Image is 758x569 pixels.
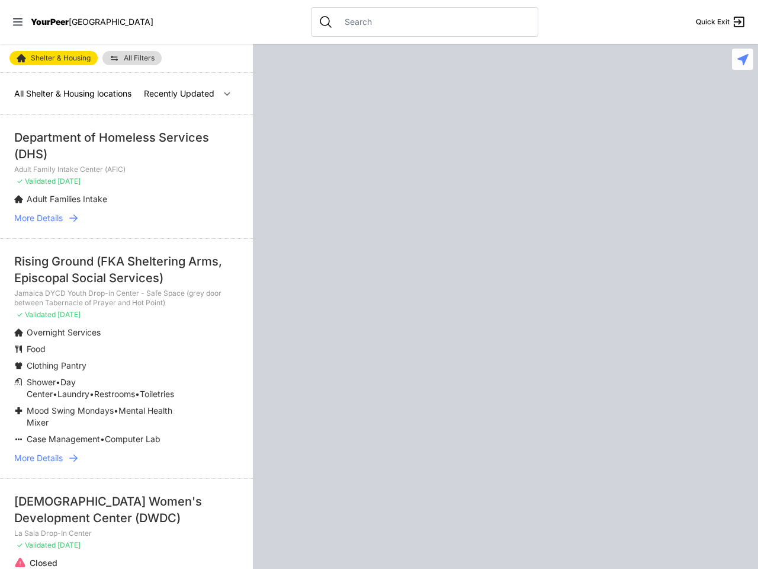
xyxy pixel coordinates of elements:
[14,452,63,464] span: More Details
[14,88,131,98] span: All Shelter & Housing locations
[31,17,69,27] span: YourPeer
[94,389,135,399] span: Restrooms
[135,389,140,399] span: •
[56,377,60,387] span: •
[57,310,81,319] span: [DATE]
[102,51,162,65] a: All Filters
[69,17,153,27] span: [GEOGRAPHIC_DATA]
[27,377,56,387] span: Shower
[696,17,730,27] span: Quick Exit
[30,557,211,569] p: Closed
[57,389,89,399] span: Laundry
[100,434,105,444] span: •
[27,344,46,354] span: Food
[9,51,98,65] a: Shelter & Housing
[31,18,153,25] a: YourPeer[GEOGRAPHIC_DATA]
[696,15,746,29] a: Quick Exit
[17,541,56,549] span: ✓ Validated
[14,129,239,162] div: Department of Homeless Services (DHS)
[31,55,91,62] span: Shelter & Housing
[27,405,114,415] span: Mood Swing Mondays
[105,434,160,444] span: Computer Lab
[27,434,100,444] span: Case Management
[14,212,239,224] a: More Details
[14,493,239,526] div: [DEMOGRAPHIC_DATA] Women's Development Center (DWDC)
[14,212,63,224] span: More Details
[27,194,107,204] span: Adult Families Intake
[27,360,86,370] span: Clothing Pantry
[14,253,239,286] div: Rising Ground (FKA Sheltering Arms, Episcopal Social Services)
[57,541,81,549] span: [DATE]
[14,289,239,308] p: Jamaica DYCD Youth Drop-in Center - Safe Space (grey door between Tabernacle of Prayer and Hot Po...
[338,16,531,28] input: Search
[17,177,56,186] span: ✓ Validated
[17,310,56,319] span: ✓ Validated
[14,529,239,538] p: La Sala Drop-In Center
[89,389,94,399] span: •
[57,177,81,186] span: [DATE]
[14,452,239,464] a: More Details
[53,389,57,399] span: •
[124,55,155,62] span: All Filters
[27,327,101,337] span: Overnight Services
[114,405,118,415] span: •
[140,389,174,399] span: Toiletries
[14,165,239,174] p: Adult Family Intake Center (AFIC)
